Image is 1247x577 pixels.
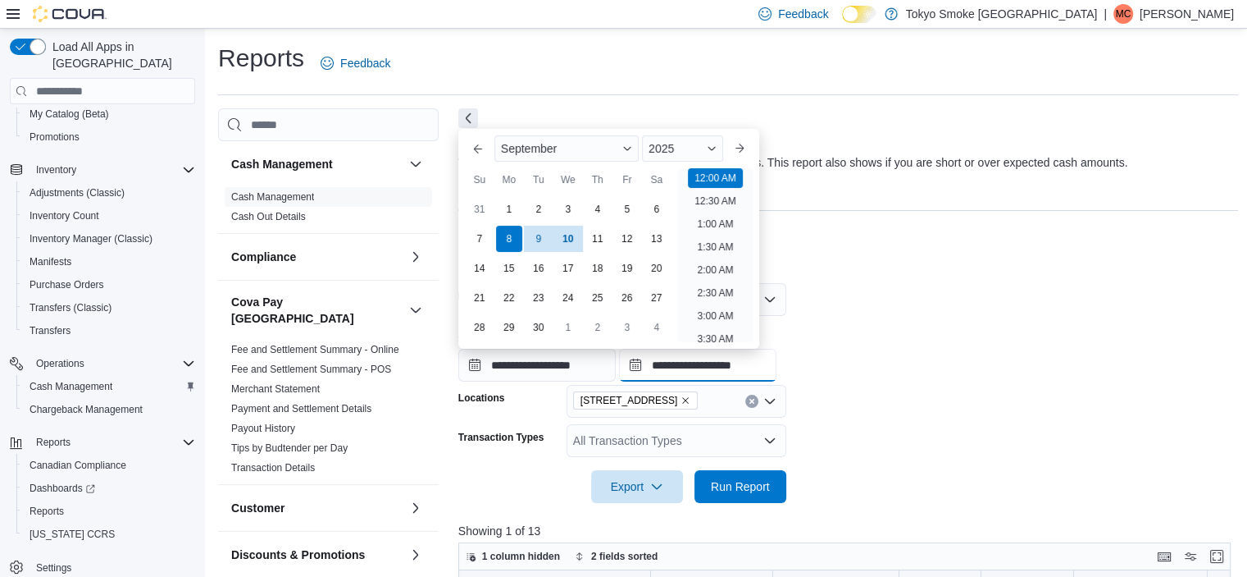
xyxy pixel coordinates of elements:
input: Dark Mode [842,6,876,23]
button: Run Report [694,470,786,503]
span: Transfers (Classic) [23,298,195,318]
a: Transfers (Classic) [23,298,118,318]
li: 3:00 AM [690,306,740,326]
button: Inventory Manager (Classic) [16,227,202,250]
div: Button. Open the year selector. 2025 is currently selected. [642,135,723,162]
span: Canadian Compliance [30,459,126,472]
span: Cash Management [30,380,112,393]
span: Feedback [778,6,828,22]
button: Operations [3,352,202,375]
p: [PERSON_NAME] [1140,4,1234,24]
li: 12:00 AM [688,168,743,188]
div: day-2 [526,196,552,222]
button: Compliance [231,249,403,265]
div: Su [466,167,493,193]
span: Cash Management [231,190,314,204]
span: Purchase Orders [23,275,195,295]
li: 1:00 AM [690,214,740,234]
p: Showing 1 of 13 [458,523,1239,539]
button: Discounts & Promotions [406,545,426,565]
span: Canadian Compliance [23,456,195,475]
span: MC [1116,4,1131,24]
ul: Time [678,168,753,342]
span: Inventory Count [30,209,99,222]
button: Reports [3,431,202,454]
button: 1 column hidden [459,547,567,566]
span: Cash Out Details [231,210,306,223]
span: Settings [36,561,71,575]
button: Compliance [406,247,426,267]
button: Canadian Compliance [16,454,202,477]
span: Inventory Manager (Classic) [23,229,195,249]
button: Inventory Count [16,204,202,227]
button: Discounts & Promotions [231,547,403,563]
button: Transfers (Classic) [16,296,202,319]
div: day-21 [466,285,493,311]
a: Manifests [23,252,78,272]
button: Adjustments (Classic) [16,181,202,204]
h3: Customer [231,500,284,516]
div: We [555,167,581,193]
span: Dashboards [30,482,95,495]
button: Open list of options [763,395,776,408]
p: Tokyo Smoke [GEOGRAPHIC_DATA] [906,4,1098,24]
a: Adjustments (Classic) [23,183,131,203]
span: Reports [23,501,195,521]
div: day-7 [466,226,493,252]
span: Adjustments (Classic) [23,183,195,203]
span: Inventory [30,160,195,180]
button: Transfers [16,319,202,342]
button: Inventory [30,160,83,180]
span: Dark Mode [842,23,843,24]
button: Open list of options [763,434,776,447]
span: Export [601,470,673,503]
button: Cash Management [406,154,426,174]
button: Promotions [16,126,202,149]
div: Cash Management [218,187,439,233]
button: Next [458,108,478,128]
button: Cash Management [16,375,202,398]
span: Payment and Settlement Details [231,402,371,415]
span: Load All Apps in [GEOGRAPHIC_DATA] [46,39,195,71]
li: 3:30 AM [690,329,740,349]
div: day-5 [614,196,640,222]
div: Th [585,167,611,193]
button: Previous Month [465,135,491,162]
h3: Compliance [231,249,296,265]
button: Reports [16,500,202,523]
div: day-30 [526,314,552,341]
div: day-31 [466,196,493,222]
button: 2 fields sorted [568,547,664,566]
label: Transaction Types [458,431,544,444]
div: day-17 [555,255,581,282]
span: Transaction Details [231,461,315,474]
span: Reports [30,433,195,452]
a: Fee and Settlement Summary - POS [231,364,391,375]
div: day-25 [585,285,611,311]
a: Purchase Orders [23,275,111,295]
p: | [1104,4,1107,24]
span: Fee and Settlement Summary - Online [231,343,399,356]
img: Cova [33,6,107,22]
button: [US_STATE] CCRS [16,523,202,546]
div: day-19 [614,255,640,282]
a: Cash Management [23,377,119,396]
div: Sa [644,167,670,193]
span: Manifests [30,255,71,268]
span: 2025 [649,142,674,155]
li: 2:00 AM [690,260,740,280]
a: Payment and Settlement Details [231,403,371,414]
a: Tips by Budtender per Day [231,442,348,454]
span: Manifests [23,252,195,272]
a: Dashboards [16,477,202,500]
a: Reports [23,501,71,521]
a: Chargeback Management [23,400,149,419]
a: Merchant Statement [231,383,320,395]
span: Inventory [36,163,76,176]
li: 2:30 AM [690,283,740,303]
button: Next month [726,135,753,162]
button: Inventory [3,158,202,181]
span: My Catalog (Beta) [30,108,109,121]
button: Cova Pay [GEOGRAPHIC_DATA] [231,294,403,327]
